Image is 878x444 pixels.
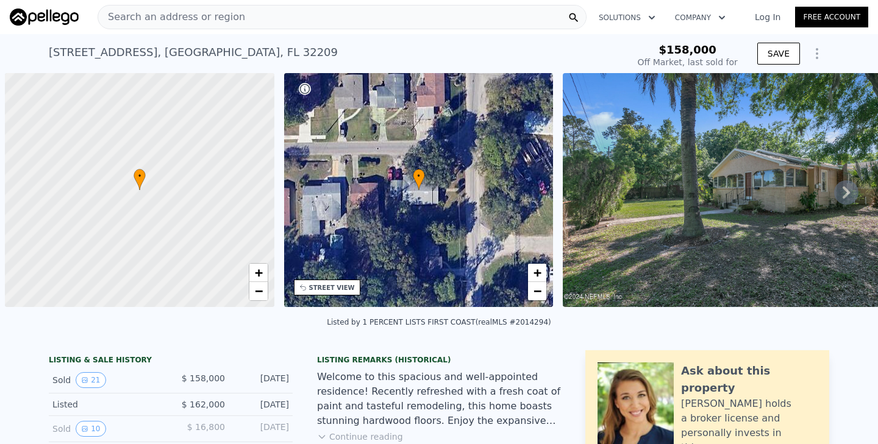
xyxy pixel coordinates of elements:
[76,421,105,437] button: View historical data
[52,421,161,437] div: Sold
[638,56,738,68] div: Off Market, last sold for
[52,372,161,388] div: Sold
[249,264,268,282] a: Zoom in
[235,421,289,437] div: [DATE]
[317,431,403,443] button: Continue reading
[757,43,800,65] button: SAVE
[528,264,546,282] a: Zoom in
[795,7,868,27] a: Free Account
[309,283,355,292] div: STREET VIEW
[49,44,338,61] div: [STREET_ADDRESS] , [GEOGRAPHIC_DATA] , FL 32209
[805,41,829,66] button: Show Options
[589,7,665,29] button: Solutions
[740,11,795,23] a: Log In
[49,355,293,367] div: LISTING & SALE HISTORY
[254,265,262,280] span: +
[235,372,289,388] div: [DATE]
[327,318,551,326] div: Listed by 1 PERCENT LISTS FIRST COAST (realMLS #2014294)
[76,372,105,388] button: View historical data
[681,362,817,396] div: Ask about this property
[254,283,262,298] span: −
[235,398,289,411] div: [DATE]
[528,282,546,300] a: Zoom out
[52,398,161,411] div: Listed
[659,43,716,56] span: $158,000
[317,355,561,365] div: Listing Remarks (Historical)
[249,282,268,300] a: Zoom out
[317,370,561,428] div: Welcome to this spacious and well-appointed residence! Recently refreshed with a fresh coat of pa...
[182,400,225,409] span: $ 162,000
[10,9,79,26] img: Pellego
[534,265,541,280] span: +
[182,373,225,383] span: $ 158,000
[534,283,541,298] span: −
[134,171,146,181] span: •
[98,10,245,24] span: Search an address or region
[134,169,146,190] div: •
[665,7,735,29] button: Company
[413,171,425,181] span: •
[413,169,425,190] div: •
[187,422,225,432] span: $ 16,800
